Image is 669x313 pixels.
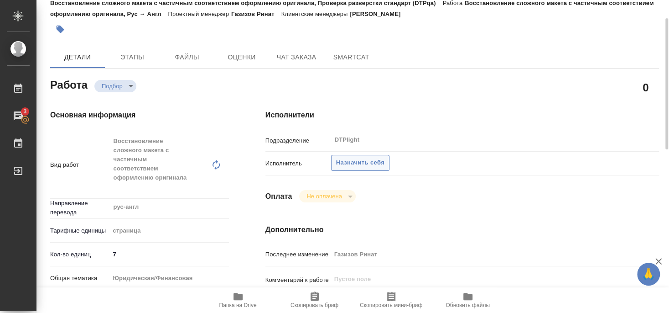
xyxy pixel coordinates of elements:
[94,80,136,92] div: Подбор
[299,190,355,202] div: Подбор
[200,287,276,313] button: Папка на Drive
[168,11,231,17] p: Проектный менеджер
[99,82,125,90] button: Подбор
[276,287,353,313] button: Скопировать бриф
[329,52,373,63] span: SmartCat
[290,302,338,308] span: Скопировать бриф
[265,276,331,285] p: Комментарий к работе
[50,19,70,39] button: Добавить тэг
[265,136,331,145] p: Подразделение
[265,191,292,202] h4: Оплата
[265,224,659,235] h4: Дополнительно
[265,110,659,121] h4: Исполнители
[641,265,656,284] span: 🙏
[265,159,331,168] p: Исполнитель
[643,80,648,95] h2: 0
[265,250,331,259] p: Последнее изменение
[110,52,154,63] span: Этапы
[50,274,110,283] p: Общая тематика
[110,248,229,261] input: ✎ Введи что-нибудь
[50,110,229,121] h4: Основная информация
[50,160,110,170] p: Вид работ
[446,302,490,308] span: Обновить файлы
[110,223,229,239] div: страница
[336,158,384,168] span: Назначить себя
[50,76,88,92] h2: Работа
[430,287,506,313] button: Обновить файлы
[360,302,422,308] span: Скопировать мини-бриф
[18,107,32,116] span: 3
[637,263,660,286] button: 🙏
[219,302,257,308] span: Папка на Drive
[50,250,110,259] p: Кол-во единиц
[275,52,318,63] span: Чат заказа
[165,52,209,63] span: Файлы
[304,192,344,200] button: Не оплачена
[350,11,407,17] p: [PERSON_NAME]
[353,287,430,313] button: Скопировать мини-бриф
[220,52,264,63] span: Оценки
[231,11,281,17] p: Газизов Ринат
[331,248,626,261] input: Пустое поле
[50,199,110,217] p: Направление перевода
[281,11,350,17] p: Клиентские менеджеры
[2,105,34,127] a: 3
[331,155,389,171] button: Назначить себя
[56,52,99,63] span: Детали
[50,226,110,235] p: Тарифные единицы
[110,271,229,286] div: Юридическая/Финансовая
